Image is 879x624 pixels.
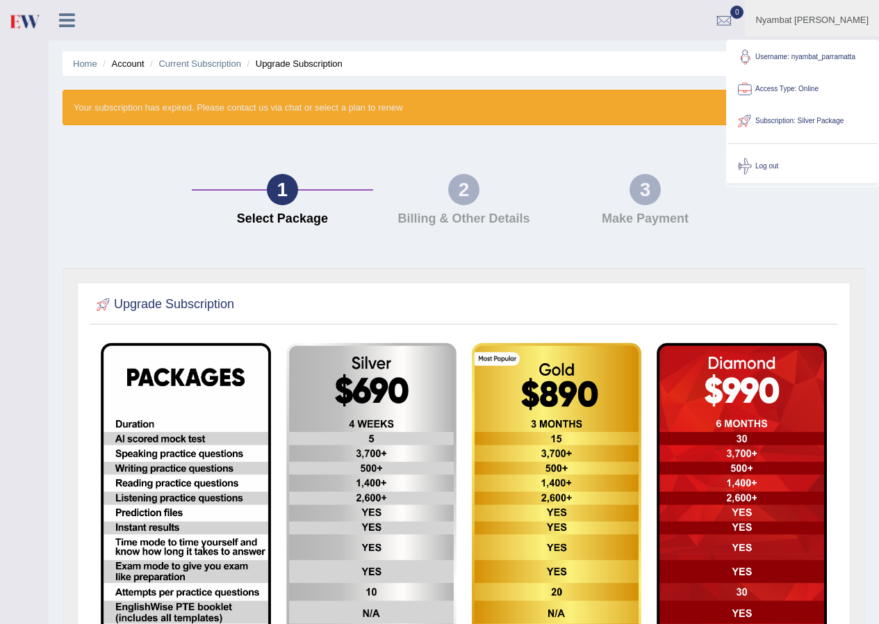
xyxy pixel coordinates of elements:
li: Account [99,57,144,70]
span: 0 [730,6,744,19]
div: Your subscription has expired. Please contact us via chat or select a plan to renew [63,90,865,125]
div: 2 [448,174,479,205]
h2: Upgrade Subscription [93,294,234,315]
a: Log out [728,150,878,182]
h4: Make Payment [561,212,729,226]
a: Access Type: Online [728,73,878,105]
a: Home [73,58,97,69]
a: Current Subscription [158,58,241,69]
div: 1 [267,174,298,205]
h4: Billing & Other Details [380,212,548,226]
a: Subscription: Silver Package [728,105,878,137]
h4: Select Package [199,212,366,226]
a: Username: nyambat_parramatta [728,41,878,73]
div: 3 [630,174,661,205]
li: Upgrade Subscription [244,57,343,70]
